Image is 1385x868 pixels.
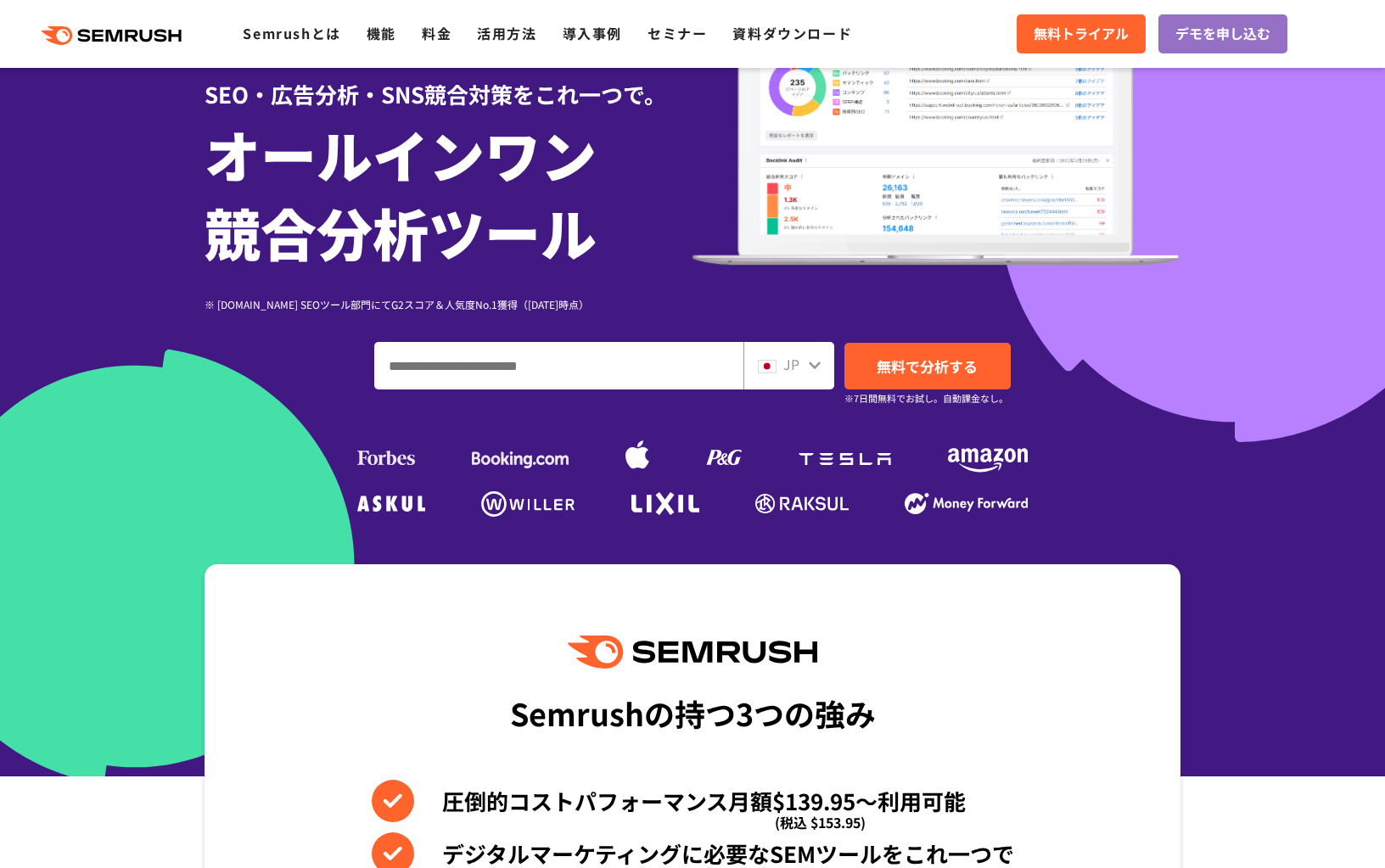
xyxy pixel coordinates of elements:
[510,681,876,744] div: Semrushの持つ3つの強み
[422,23,451,43] a: 料金
[844,390,1008,406] small: ※7日間無料でお試し。自動課金なし。
[375,343,743,389] input: ドメイン、キーワードまたはURLを入力してください
[648,23,707,43] a: セミナー
[1175,23,1270,45] span: デモを申し込む
[1017,14,1146,53] a: 無料トライアル
[205,115,692,271] h1: オールインワン 競合分析ツール
[783,354,799,374] span: JP
[568,636,817,669] img: Semrush
[367,23,396,43] a: 機能
[372,780,1014,822] li: 圧倒的コストパフォーマンス月額$139.95〜利用可能
[877,356,978,377] span: 無料で分析する
[1158,14,1287,53] a: デモを申し込む
[844,343,1011,389] a: 無料で分析する
[205,296,692,312] div: ※ [DOMAIN_NAME] SEOツール部門にてG2スコア＆人気度No.1獲得（[DATE]時点）
[205,52,692,110] div: SEO・広告分析・SNS競合対策をこれ一つで。
[563,23,622,43] a: 導入事例
[775,801,866,843] span: (税込 $153.95)
[1034,23,1129,45] span: 無料トライアル
[732,23,852,43] a: 資料ダウンロード
[243,23,340,43] a: Semrushとは
[477,23,536,43] a: 活用方法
